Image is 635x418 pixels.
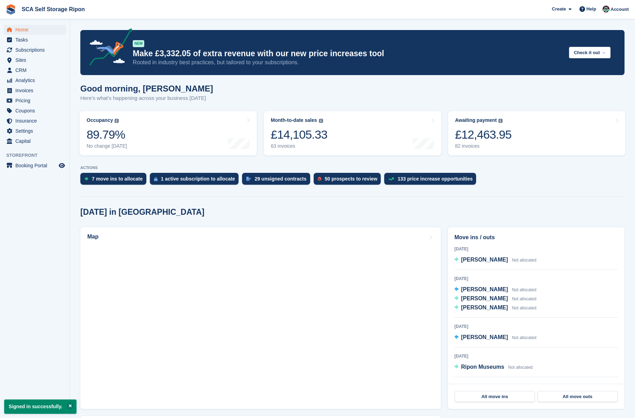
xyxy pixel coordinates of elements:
img: active_subscription_to_allocate_icon-d502201f5373d7db506a760aba3b589e785aa758c864c3986d89f69b8ff3... [154,177,158,181]
div: [DATE] [454,246,618,252]
span: Invoices [15,86,57,95]
a: menu [3,126,66,136]
span: Not allocated [512,296,537,301]
div: £12,463.95 [455,127,512,142]
div: 89.79% [87,127,127,142]
a: menu [3,75,66,85]
div: Occupancy [87,117,113,123]
span: Not allocated [512,306,537,310]
span: Not allocated [512,287,537,292]
img: Sam Chapman [603,6,610,13]
div: 29 unsigned contracts [255,176,307,182]
div: No change [DATE] [87,143,127,149]
a: [PERSON_NAME] Not allocated [454,256,537,265]
div: [DATE] [454,323,618,330]
div: 1 active subscription to allocate [161,176,235,182]
p: ACTIONS [80,166,625,170]
a: [PERSON_NAME] Not allocated [454,285,537,294]
span: Home [15,25,57,35]
span: Ripon Museums [461,364,504,370]
img: prospect-51fa495bee0391a8d652442698ab0144808aea92771e9ea1ae160a38d050c398.svg [318,177,321,181]
div: £14,105.33 [271,127,327,142]
h2: [DATE] in [GEOGRAPHIC_DATA] [80,207,204,217]
span: Not allocated [512,258,537,263]
a: [PERSON_NAME] Not allocated [454,303,537,313]
div: [DATE] [454,383,618,389]
a: [PERSON_NAME] Not allocated [454,294,537,303]
a: Month-to-date sales £14,105.33 63 invoices [264,111,441,155]
img: icon-info-grey-7440780725fd019a000dd9b08b2336e03edf1995a4989e88bcd33f0948082b44.svg [498,119,503,123]
a: menu [3,35,66,45]
p: Make £3,332.05 of extra revenue with our new price increases tool [133,49,563,59]
a: menu [3,65,66,75]
div: 50 prospects to review [325,176,378,182]
span: Pricing [15,96,57,105]
a: menu [3,161,66,170]
div: [DATE] [454,276,618,282]
p: Rooted in industry best practices, but tailored to your subscriptions. [133,59,563,66]
span: Insurance [15,116,57,126]
p: Signed in successfully. [4,399,76,414]
a: menu [3,55,66,65]
span: [PERSON_NAME] [461,286,508,292]
h2: Move ins / outs [454,233,618,242]
a: Preview store [58,161,66,170]
a: menu [3,45,66,55]
a: menu [3,106,66,116]
a: Occupancy 89.79% No change [DATE] [80,111,257,155]
img: icon-info-grey-7440780725fd019a000dd9b08b2336e03edf1995a4989e88bcd33f0948082b44.svg [115,119,119,123]
span: Not allocated [512,335,537,340]
a: Map [80,227,441,409]
a: menu [3,96,66,105]
a: 50 prospects to review [314,173,385,188]
a: All move ins [455,391,535,402]
span: Help [586,6,596,13]
button: Check it out → [569,47,611,58]
a: SCA Self Storage Ripon [19,3,88,15]
div: 82 invoices [455,143,512,149]
div: 7 move ins to allocate [92,176,143,182]
a: 29 unsigned contracts [242,173,314,188]
div: 133 price increase opportunities [397,176,473,182]
img: contract_signature_icon-13c848040528278c33f63329250d36e43548de30e8caae1d1a13099fd9432cc5.svg [246,177,251,181]
div: [DATE] [454,353,618,359]
span: Settings [15,126,57,136]
span: Tasks [15,35,57,45]
img: stora-icon-8386f47178a22dfd0bd8f6a31ec36ba5ce8667c1dd55bd0f319d3a0aa187defe.svg [6,4,16,15]
a: menu [3,116,66,126]
span: Analytics [15,75,57,85]
h2: Map [87,234,98,240]
a: menu [3,25,66,35]
a: 133 price increase opportunities [384,173,480,188]
span: Account [611,6,629,13]
span: Sites [15,55,57,65]
img: move_ins_to_allocate_icon-fdf77a2bb77ea45bf5b3d319d69a93e2d87916cf1d5bf7949dd705db3b84f3ca.svg [85,177,88,181]
a: menu [3,86,66,95]
span: Capital [15,136,57,146]
div: 63 invoices [271,143,327,149]
a: 7 move ins to allocate [80,173,150,188]
span: Create [552,6,566,13]
div: Awaiting payment [455,117,497,123]
span: Storefront [6,152,70,159]
span: [PERSON_NAME] [461,295,508,301]
a: menu [3,136,66,146]
a: Ripon Museums Not allocated [454,363,533,372]
span: [PERSON_NAME] [461,257,508,263]
span: Coupons [15,106,57,116]
a: All move outs [538,391,618,402]
a: Awaiting payment £12,463.95 82 invoices [448,111,625,155]
a: [PERSON_NAME] Not allocated [454,333,537,342]
img: price-adjustments-announcement-icon-8257ccfd72463d97f412b2fc003d46551f7dbcb40ab6d574587a9cd5c0d94... [83,28,132,68]
span: [PERSON_NAME] [461,334,508,340]
span: Subscriptions [15,45,57,55]
p: Here's what's happening across your business [DATE] [80,94,213,102]
span: [PERSON_NAME] [461,305,508,310]
a: 1 active subscription to allocate [150,173,242,188]
span: Not allocated [508,365,533,370]
div: Month-to-date sales [271,117,317,123]
span: CRM [15,65,57,75]
h1: Good morning, [PERSON_NAME] [80,84,213,93]
span: Booking Portal [15,161,57,170]
div: NEW [133,40,144,47]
